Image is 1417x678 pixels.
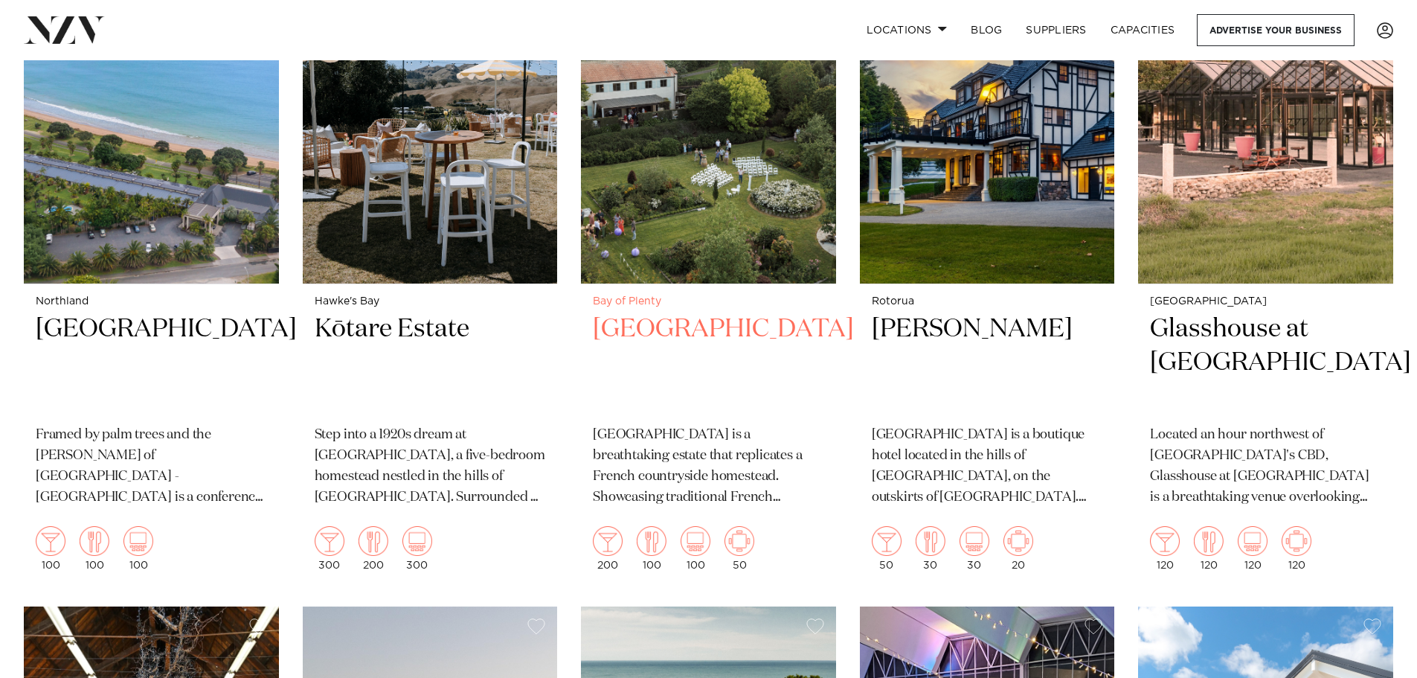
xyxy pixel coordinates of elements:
p: Framed by palm trees and the [PERSON_NAME] of [GEOGRAPHIC_DATA] - [GEOGRAPHIC_DATA] is a conferen... [36,425,267,508]
div: 300 [402,526,432,571]
div: 120 [1238,526,1267,571]
img: dining.png [359,526,388,556]
small: Bay of Plenty [593,296,824,307]
img: dining.png [80,526,109,556]
img: theatre.png [681,526,710,556]
div: 120 [1282,526,1311,571]
img: meeting.png [1003,526,1033,556]
a: SUPPLIERS [1014,14,1098,46]
img: theatre.png [1238,526,1267,556]
h2: [GEOGRAPHIC_DATA] [36,313,267,413]
img: cocktail.png [1150,526,1180,556]
div: 100 [80,526,109,571]
div: 50 [872,526,902,571]
div: 100 [637,526,666,571]
h2: Glasshouse at [GEOGRAPHIC_DATA] [1150,313,1381,413]
h2: Kōtare Estate [315,313,546,413]
div: 100 [123,526,153,571]
a: BLOG [959,14,1014,46]
a: Locations [855,14,959,46]
a: Capacities [1099,14,1187,46]
h2: [PERSON_NAME] [872,313,1103,413]
img: cocktail.png [872,526,902,556]
img: theatre.png [123,526,153,556]
p: Step into a 1920s dream at [GEOGRAPHIC_DATA], a five-bedroom homestead nestled in the hills of [G... [315,425,546,508]
img: dining.png [637,526,666,556]
div: 30 [916,526,945,571]
div: 30 [960,526,989,571]
div: 300 [315,526,344,571]
small: Rotorua [872,296,1103,307]
a: Advertise your business [1197,14,1355,46]
img: meeting.png [1282,526,1311,556]
img: meeting.png [724,526,754,556]
img: cocktail.png [36,526,65,556]
div: 120 [1194,526,1224,571]
div: 100 [681,526,710,571]
div: 200 [593,526,623,571]
img: nzv-logo.png [24,16,105,43]
p: [GEOGRAPHIC_DATA] is a breathtaking estate that replicates a French countryside homestead. Showca... [593,425,824,508]
p: [GEOGRAPHIC_DATA] is a boutique hotel located in the hills of [GEOGRAPHIC_DATA], on the outskirts... [872,425,1103,508]
img: dining.png [1194,526,1224,556]
div: 200 [359,526,388,571]
img: cocktail.png [593,526,623,556]
h2: [GEOGRAPHIC_DATA] [593,313,824,413]
div: 120 [1150,526,1180,571]
img: dining.png [916,526,945,556]
img: theatre.png [402,526,432,556]
div: 100 [36,526,65,571]
small: Northland [36,296,267,307]
small: Hawke's Bay [315,296,546,307]
img: theatre.png [960,526,989,556]
div: 20 [1003,526,1033,571]
small: [GEOGRAPHIC_DATA] [1150,296,1381,307]
p: Located an hour northwest of [GEOGRAPHIC_DATA]'s CBD, Glasshouse at [GEOGRAPHIC_DATA] is a breath... [1150,425,1381,508]
div: 50 [724,526,754,571]
img: cocktail.png [315,526,344,556]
